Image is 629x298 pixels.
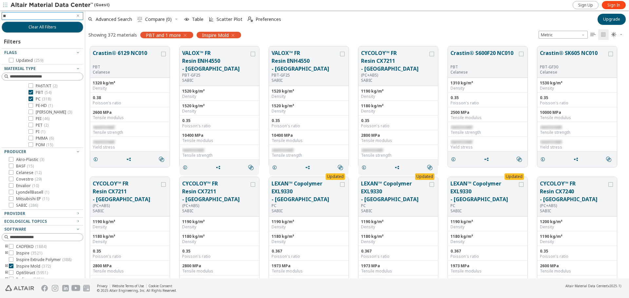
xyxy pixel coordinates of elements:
[182,234,257,239] div: 1180 kg/m³
[450,219,525,224] div: 1190 kg/m³
[5,285,34,291] img: Altair Engineering
[43,116,49,121] span: ( 46 )
[565,284,607,288] span: Altair Material Data Center
[248,165,254,170] i: 
[36,142,53,148] span: POM
[36,123,48,128] span: PET
[16,203,38,208] span: SABIC
[540,100,614,106] div: Poisson's ratio
[137,17,143,22] i: 
[93,180,160,203] button: CYCOLOY™ FR Resin CX7211 - [GEOGRAPHIC_DATA]
[361,147,383,153] span: restricted
[272,224,346,230] div: Density
[540,64,607,70] div: PBT-GF30
[123,153,137,166] button: Share
[245,161,259,174] button: Similar search
[93,110,167,115] div: 2600 MPa
[16,58,43,63] span: Updated
[539,31,588,39] div: Unit System
[570,153,584,166] button: Share
[450,70,518,75] p: Celanese
[156,153,170,166] button: Similar search
[540,49,607,64] button: Crastin® SK605 NC010
[448,153,462,166] button: Details
[540,70,607,75] p: Celanese
[53,83,57,89] span: ( 2 )
[361,49,428,73] button: CYCOLOY™ FR Resin CX7211 - [GEOGRAPHIC_DATA]
[450,249,525,254] div: 0.367
[361,234,435,239] div: 1180 kg/m³
[93,49,160,64] button: Crastin® 6129 NC010
[192,17,203,22] span: Table
[573,1,599,9] a: Sign Up
[565,284,621,288] div: (v2025.1)
[272,203,339,208] div: PC
[93,70,160,75] p: Celanese
[182,249,257,254] div: 0.35
[450,130,525,135] div: Tensile strength
[540,263,614,269] div: 2600 MPa
[450,269,525,274] div: Tensile modulus
[217,17,242,22] span: Scatter Plot
[16,257,71,262] span: Inspire Extrude Polymer
[182,239,257,244] div: Density
[4,270,9,275] i: toogle group
[4,226,26,232] span: Software
[42,96,51,102] span: ( 318 )
[2,148,83,156] button: Producer
[540,249,614,254] div: 0.35
[540,203,607,208] div: (PC+ABS)
[361,103,435,109] div: 1180 kg/m³
[578,3,593,8] span: Sign Up
[182,94,257,99] div: Density
[302,161,316,174] button: Share
[93,269,167,274] div: Tensile modulus
[540,145,614,150] div: Yield stress
[182,118,257,123] div: 0.35
[540,224,614,230] div: Density
[540,219,614,224] div: 1200 kg/m³
[36,96,51,102] span: PC
[93,203,160,208] div: (PC+ABS)
[16,177,42,182] span: Covestro
[182,153,257,158] div: Tensile strength
[540,110,614,115] div: 10000 MPa
[44,122,48,128] span: ( 2 )
[517,157,522,162] i: 
[36,129,45,134] span: PI
[182,180,249,203] button: CYCOLOY™ FR Resin CX7211 - [GEOGRAPHIC_DATA]
[182,224,257,230] div: Density
[537,153,551,166] button: Details
[182,49,249,73] button: VALOX™ FR Resin ENH4550 - [GEOGRAPHIC_DATA]
[182,133,257,138] div: 10400 MPa
[33,276,44,282] span: ( 5951 )
[4,211,25,216] span: Provider
[269,161,283,174] button: Details
[272,219,346,224] div: 1190 kg/m³
[272,73,339,78] div: PBT-GF25
[16,251,42,256] span: Inspire
[361,224,435,230] div: Density
[16,170,42,175] span: Celanese
[540,180,607,203] button: CYCOLOY™ FR Resin CX7240 - [GEOGRAPHIC_DATA]
[182,208,249,214] p: SABIC
[505,173,524,180] div: Updated
[607,3,620,8] span: Sign In
[598,29,609,40] button: Tile View
[35,176,42,182] span: ( 29 )
[36,270,48,275] span: ( 5951 )
[540,115,614,120] div: Tensile modulus
[4,50,17,55] span: Flags
[34,58,43,63] span: ( 259 )
[361,249,435,254] div: 0.367
[361,203,428,208] div: PC
[602,1,626,9] a: Sign In
[42,263,51,269] span: ( 372 )
[16,183,39,188] span: Envalior
[540,130,614,135] div: Tensile strength
[2,33,24,48] div: Filters
[4,149,26,154] span: Producer
[361,109,435,114] div: Density
[361,219,435,224] div: 1190 kg/m³
[182,78,249,83] p: SABIC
